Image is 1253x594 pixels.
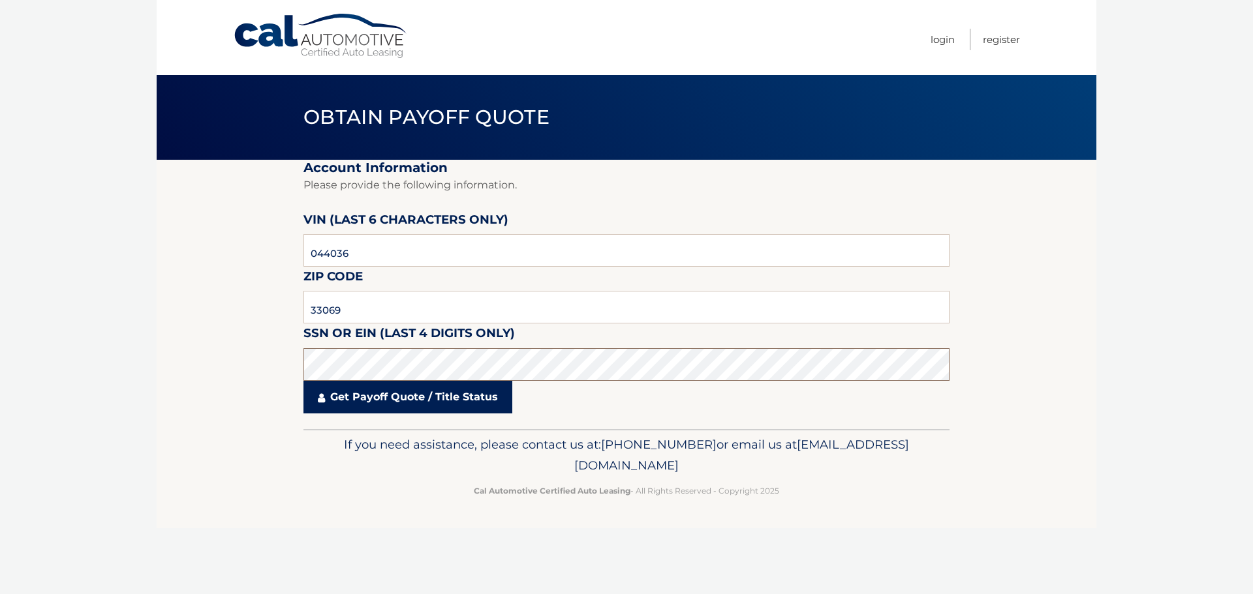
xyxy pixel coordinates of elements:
[303,381,512,413] a: Get Payoff Quote / Title Status
[601,437,717,452] span: [PHONE_NUMBER]
[233,13,409,59] a: Cal Automotive
[474,486,630,496] strong: Cal Automotive Certified Auto Leasing
[303,160,950,176] h2: Account Information
[983,29,1020,50] a: Register
[303,105,549,129] span: Obtain Payoff Quote
[303,267,363,291] label: Zip Code
[303,323,515,348] label: SSN or EIN (last 4 digits only)
[312,484,941,497] p: - All Rights Reserved - Copyright 2025
[303,176,950,194] p: Please provide the following information.
[303,210,508,234] label: VIN (last 6 characters only)
[312,434,941,476] p: If you need assistance, please contact us at: or email us at
[931,29,955,50] a: Login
